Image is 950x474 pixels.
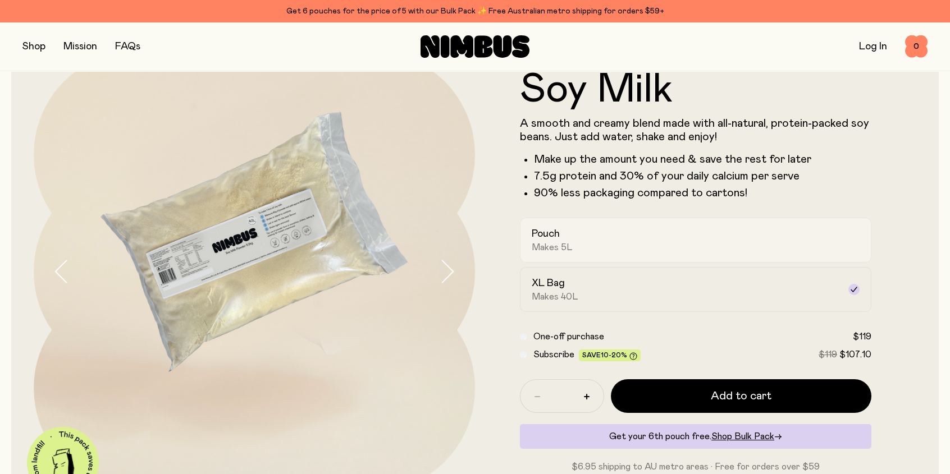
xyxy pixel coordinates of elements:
[839,350,871,359] span: $107.10
[611,379,871,413] button: Add to cart
[115,42,140,52] a: FAQs
[532,277,565,290] h2: XL Bag
[533,332,604,341] span: One-off purchase
[532,242,573,253] span: Makes 5L
[532,291,578,302] span: Makes 40L
[520,117,871,144] p: A smooth and creamy blend made with all-natural, protein-packed soy beans. Just add water, shake ...
[819,350,837,359] span: $119
[859,42,887,52] a: Log In
[711,388,771,404] span: Add to cart
[905,35,928,58] button: 0
[853,332,871,341] span: $119
[582,352,637,360] span: Save
[22,4,928,18] div: Get 6 pouches for the price of 5 with our Bulk Pack ✨ Free Australian metro shipping for orders $59+
[711,432,782,441] a: Shop Bulk Pack→
[520,460,871,473] p: $6.95 shipping to AU metro areas · Free for orders over $59
[63,42,97,52] a: Mission
[534,186,871,200] p: 90% less packaging compared to cartons!
[533,350,574,359] span: Subscribe
[520,424,871,449] div: Get your 6th pouch free.
[711,432,774,441] span: Shop Bulk Pack
[601,352,627,358] span: 10-20%
[534,153,871,166] li: Make up the amount you need & save the rest for later
[532,227,560,241] h2: Pouch
[534,169,871,183] li: 7.5g protein and 30% of your daily calcium per serve
[520,70,871,110] h1: Soy Milk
